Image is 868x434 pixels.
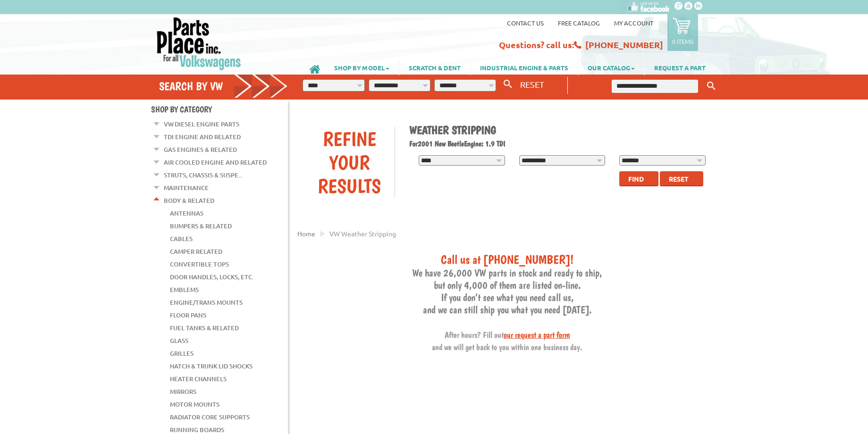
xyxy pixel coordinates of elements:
[619,171,658,186] button: Find
[164,131,241,143] a: TDI Engine and Related
[170,233,193,245] a: Cables
[170,271,253,283] a: Door Handles, Locks, Etc.
[614,19,653,27] a: My Account
[516,77,548,91] button: RESET
[645,59,715,75] a: REQUEST A PART
[520,79,544,89] span: RESET
[704,78,718,94] button: Keyword Search
[170,296,243,309] a: Engine/Trans Mounts
[432,330,582,352] span: After hours? Fill out and we will get back to you within one business day.
[159,79,288,93] h4: Search by VW
[156,17,242,71] img: Parts Place Inc!
[409,123,710,137] h1: Weather Stripping
[170,385,196,398] a: Mirrors
[628,175,644,183] span: Find
[170,284,199,296] a: Emblems
[170,220,232,232] a: Bumpers & Related
[170,411,250,423] a: Radiator Core Supports
[164,194,214,207] a: Body & Related
[170,373,227,385] a: Heater Channels
[672,37,693,45] p: 0 items
[170,347,194,359] a: Grilles
[399,59,470,75] a: SCRATCH & DENT
[441,252,573,267] span: Call us at [PHONE_NUMBER]!
[170,207,203,219] a: Antennas
[164,169,243,181] a: Struts, Chassis & Suspe...
[170,398,219,410] a: Motor Mounts
[558,19,600,27] a: Free Catalog
[471,59,578,75] a: INDUSTRIAL ENGINE & PARTS
[170,334,188,347] a: Glass
[464,139,506,148] span: Engine: 1.9 TDI
[164,118,239,130] a: VW Diesel Engine Parts
[304,127,395,198] div: Refine Your Results
[669,175,689,183] span: Reset
[409,139,710,148] h2: 2001 New Beetle
[329,229,396,238] span: VW weather stripping
[500,77,516,91] button: Search By VW...
[297,229,315,238] a: Home
[170,309,206,321] a: Floor Pans
[170,322,239,334] a: Fuel Tanks & Related
[660,171,703,186] button: Reset
[151,104,288,114] h4: Shop By Category
[170,245,222,258] a: Camper Related
[578,59,644,75] a: OUR CATALOG
[325,59,399,75] a: SHOP BY MODEL
[170,258,229,270] a: Convertible Tops
[507,19,544,27] a: Contact us
[164,143,237,156] a: Gas Engines & Related
[170,360,253,372] a: Hatch & Trunk Lid Shocks
[164,156,267,168] a: Air Cooled Engine and Related
[164,182,209,194] a: Maintenance
[409,139,418,148] span: For
[504,330,570,340] a: our request a part form
[297,252,717,352] h3: We have 26,000 VW parts in stock and ready to ship, but only 4,000 of them are listed on-line. If...
[667,14,698,51] a: 0 items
